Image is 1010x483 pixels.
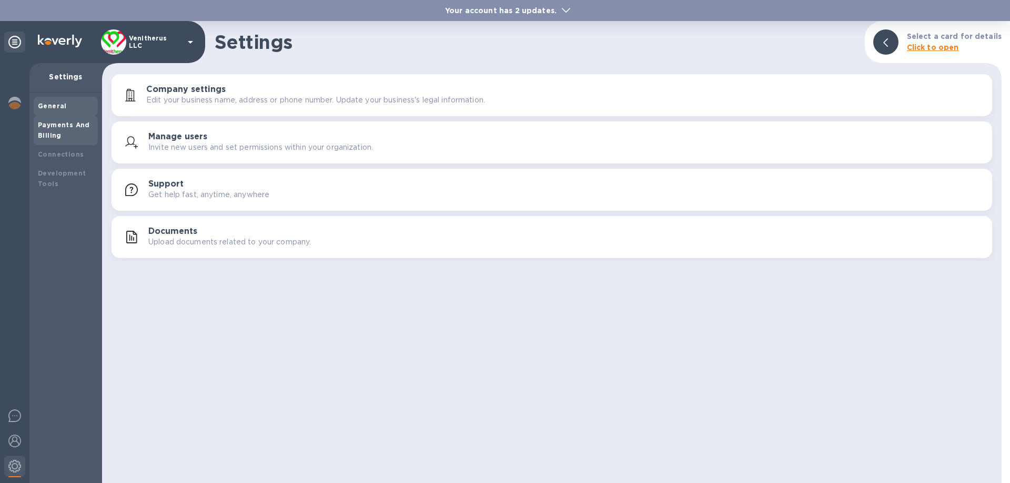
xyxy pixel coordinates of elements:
h3: Company settings [146,85,226,95]
b: General [38,102,67,110]
p: Edit your business name, address or phone number. Update your business's legal information. [146,95,485,106]
h3: Support [148,179,184,189]
b: Payments And Billing [38,121,90,139]
iframe: To enrich screen reader interactions, please activate Accessibility in Grammarly extension settings [774,60,1010,483]
b: Connections [38,150,84,158]
div: Unpin categories [4,32,25,53]
p: Settings [38,71,94,82]
div: Chat Widget [774,60,1010,483]
p: Get help fast, anytime, anywhere [148,189,269,200]
b: Development Tools [38,169,86,188]
p: Invite new users and set permissions within your organization. [148,142,373,153]
img: Logo [38,35,82,47]
b: Click to open [907,43,959,52]
h3: Manage users [148,132,207,142]
button: Manage usersInvite new users and set permissions within your organization. [112,121,992,163]
b: Select a card for details [907,32,1002,40]
button: DocumentsUpload documents related to your company. [112,216,992,258]
p: Upload documents related to your company. [148,237,311,248]
button: Company settingsEdit your business name, address or phone number. Update your business's legal in... [112,74,992,116]
h1: Settings [215,31,856,53]
button: SupportGet help fast, anytime, anywhere [112,169,992,211]
b: Your account has 2 updates. [445,6,557,15]
h3: Documents [148,227,197,237]
p: Venitherus LLC [129,35,181,49]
